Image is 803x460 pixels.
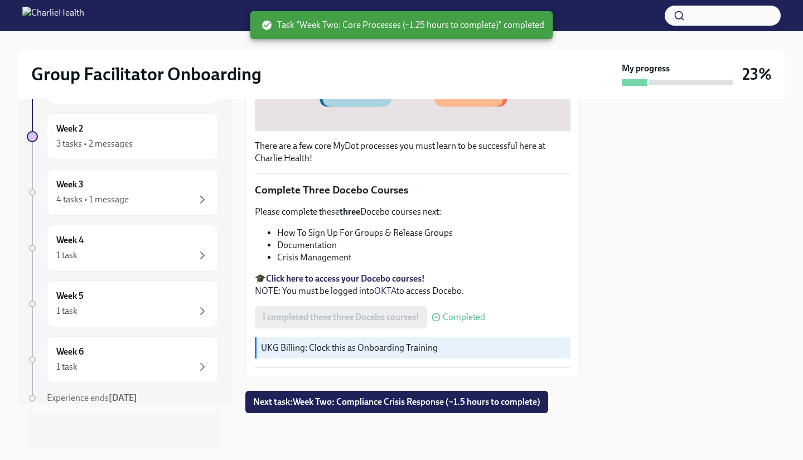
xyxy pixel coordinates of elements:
a: OKTA [374,285,396,296]
span: Next task : Week Two: Compliance Crisis Response (~1.5 hours to complete) [253,396,540,408]
p: 🎓 NOTE: You must be logged into to access Docebo. [255,273,570,297]
span: Completed [443,313,485,322]
p: UKG Billing: Clock this as Onboarding Training [261,342,566,354]
h6: Week 3 [56,178,84,191]
a: Week 34 tasks • 1 message [27,169,219,216]
strong: [DATE] [109,393,137,403]
p: Please complete these Docebo courses next: [255,206,570,218]
strong: three [340,206,360,217]
a: Week 51 task [27,280,219,327]
a: Week 23 tasks • 2 messages [27,113,219,160]
button: Next task:Week Two: Compliance Crisis Response (~1.5 hours to complete) [245,391,548,413]
img: CharlieHealth [22,7,84,25]
h3: 23% [742,64,772,84]
p: Complete Three Docebo Courses [255,183,570,197]
h6: Week 5 [56,290,84,302]
a: Week 41 task [27,225,219,272]
span: Experience ends [47,393,137,403]
h6: Week 6 [56,346,84,358]
div: 4 tasks • 1 message [56,193,129,206]
h6: Week 2 [56,123,83,135]
p: There are a few core MyDot processes you must learn to be successful here at Charlie Health! [255,140,570,164]
li: Documentation [277,239,570,251]
span: Task "Week Two: Core Processes (~1.25 hours to complete)" completed [262,19,544,31]
div: 1 task [56,361,78,373]
li: How To Sign Up For Groups & Release Groups [277,227,570,239]
div: 1 task [56,305,78,317]
div: 3 tasks • 2 messages [56,138,133,150]
li: Crisis Management [277,251,570,264]
a: Week 61 task [27,336,219,383]
a: Click here to access your Docebo courses! [266,273,425,284]
h6: Week 4 [56,234,84,246]
div: 1 task [56,249,78,262]
strong: My progress [622,62,670,75]
h2: Group Facilitator Onboarding [31,63,262,85]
